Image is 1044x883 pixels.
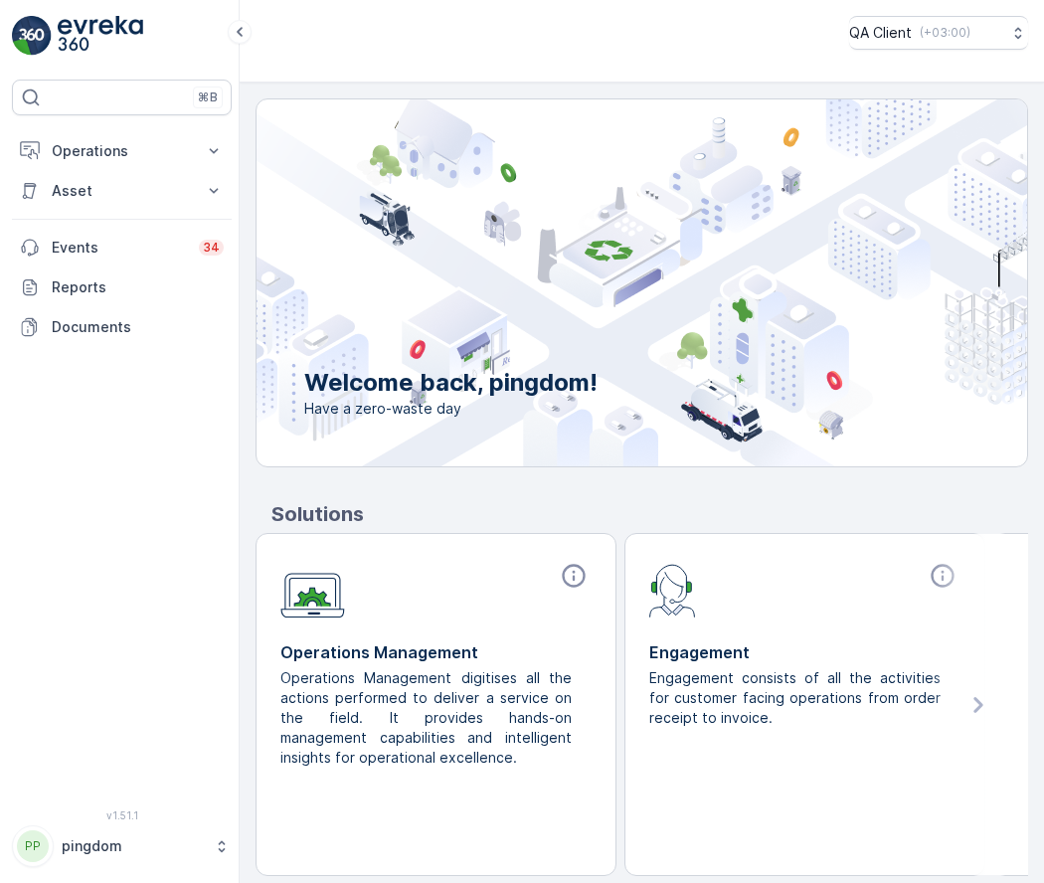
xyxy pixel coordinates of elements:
button: PPpingdom [12,825,232,867]
button: QA Client(+03:00) [849,16,1028,50]
p: Operations Management digitises all the actions performed to deliver a service on the field. It p... [280,668,576,768]
p: ⌘B [198,89,218,105]
p: Asset [52,181,192,201]
p: Reports [52,277,224,297]
p: 34 [203,240,220,256]
div: PP [17,830,49,862]
p: Solutions [271,499,1028,529]
p: Welcome back, pingdom! [304,367,598,399]
a: Reports [12,267,232,307]
p: Events [52,238,187,258]
img: module-icon [280,562,345,618]
p: QA Client [849,23,912,43]
img: module-icon [649,562,696,618]
p: Operations Management [280,640,592,664]
p: ( +03:00 ) [920,25,970,41]
p: pingdom [62,836,204,856]
button: Asset [12,171,232,211]
img: logo [12,16,52,56]
button: Operations [12,131,232,171]
p: Engagement [649,640,960,664]
span: v 1.51.1 [12,809,232,821]
span: Have a zero-waste day [304,399,598,419]
a: Events34 [12,228,232,267]
img: city illustration [167,99,1027,466]
img: logo_light-DOdMpM7g.png [58,16,143,56]
p: Documents [52,317,224,337]
a: Documents [12,307,232,347]
p: Operations [52,141,192,161]
p: Engagement consists of all the activities for customer facing operations from order receipt to in... [649,668,945,728]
